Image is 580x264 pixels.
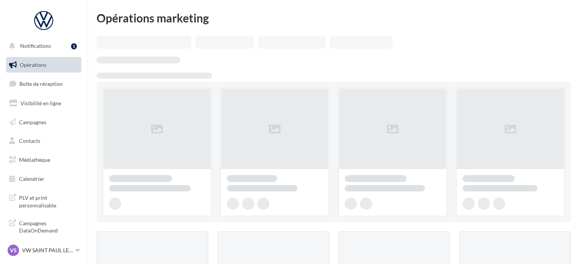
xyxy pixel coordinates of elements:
[5,57,83,73] a: Opérations
[19,218,78,234] span: Campagnes DataOnDemand
[71,43,77,49] div: 1
[5,171,83,187] a: Calendrier
[19,157,50,163] span: Médiathèque
[19,193,78,209] span: PLV et print personnalisable
[22,247,73,254] p: VW SAINT PAUL LES DAX
[20,43,51,49] span: Notifications
[21,100,61,106] span: Visibilité en ligne
[5,215,83,237] a: Campagnes DataOnDemand
[97,12,571,24] div: Opérations marketing
[19,138,40,144] span: Contacts
[19,175,44,182] span: Calendrier
[5,133,83,149] a: Contacts
[5,152,83,168] a: Médiathèque
[5,95,83,111] a: Visibilité en ligne
[5,38,80,54] button: Notifications 1
[5,190,83,212] a: PLV et print personnalisable
[5,114,83,130] a: Campagnes
[6,243,81,258] a: VS VW SAINT PAUL LES DAX
[20,62,46,68] span: Opérations
[10,247,17,254] span: VS
[19,119,46,125] span: Campagnes
[5,76,83,92] a: Boîte de réception
[19,81,63,87] span: Boîte de réception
